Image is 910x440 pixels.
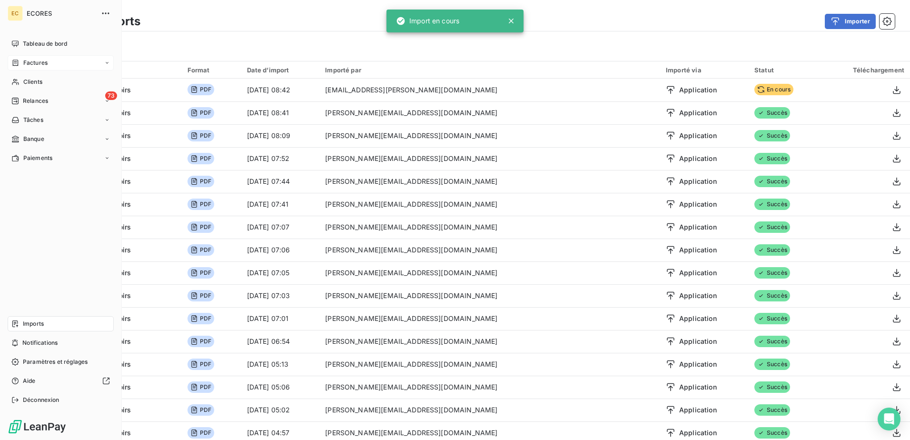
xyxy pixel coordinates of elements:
span: PDF [188,221,214,233]
span: Paiements [23,154,52,162]
span: Tâches [23,116,43,124]
button: Importer [825,14,876,29]
td: [PERSON_NAME][EMAIL_ADDRESS][DOMAIN_NAME] [319,330,660,353]
td: [DATE] 07:52 [241,147,320,170]
span: PDF [188,84,214,95]
span: Succès [754,313,790,324]
span: Succès [754,153,790,164]
td: [PERSON_NAME][EMAIL_ADDRESS][DOMAIN_NAME] [319,399,660,421]
span: PDF [188,176,214,187]
span: Paramètres et réglages [23,358,88,366]
td: [PERSON_NAME][EMAIL_ADDRESS][DOMAIN_NAME] [319,239,660,261]
span: PDF [188,130,214,141]
span: Succès [754,221,790,233]
div: Open Intercom Messenger [878,408,900,430]
span: Application [679,200,717,209]
span: PDF [188,290,214,301]
span: PDF [188,267,214,279]
span: Succès [754,107,790,119]
span: Tableau de bord [23,40,67,48]
td: [PERSON_NAME][EMAIL_ADDRESS][DOMAIN_NAME] [319,261,660,284]
span: Application [679,154,717,163]
span: PDF [188,313,214,324]
td: [DATE] 07:41 [241,193,320,216]
span: PDF [188,244,214,256]
td: [DATE] 07:07 [241,216,320,239]
span: Imports [23,320,44,328]
td: [DATE] 05:02 [241,399,320,421]
span: Application [679,428,717,438]
td: [DATE] 06:54 [241,330,320,353]
span: PDF [188,381,214,393]
div: EC [8,6,23,21]
td: [PERSON_NAME][EMAIL_ADDRESS][DOMAIN_NAME] [319,307,660,330]
td: [PERSON_NAME][EMAIL_ADDRESS][DOMAIN_NAME] [319,124,660,147]
span: Succès [754,381,790,393]
td: [PERSON_NAME][EMAIL_ADDRESS][DOMAIN_NAME] [319,376,660,399]
span: PDF [188,427,214,439]
span: Application [679,291,717,300]
span: Application [679,360,717,369]
td: [DATE] 08:41 [241,101,320,124]
span: PDF [188,153,214,164]
td: [DATE] 07:01 [241,307,320,330]
td: [PERSON_NAME][EMAIL_ADDRESS][DOMAIN_NAME] [319,216,660,239]
span: Banque [23,135,44,143]
span: Succès [754,336,790,347]
div: Date d’import [247,66,314,74]
span: Application [679,314,717,323]
span: PDF [188,107,214,119]
span: Application [679,177,717,186]
span: Application [679,108,717,118]
span: Relances [23,97,48,105]
span: Succès [754,267,790,279]
td: [PERSON_NAME][EMAIL_ADDRESS][DOMAIN_NAME] [319,284,660,307]
span: Succès [754,404,790,416]
span: Application [679,405,717,415]
span: Succès [754,176,790,187]
td: [PERSON_NAME][EMAIL_ADDRESS][DOMAIN_NAME] [319,170,660,193]
span: PDF [188,359,214,370]
span: En cours [754,84,793,95]
span: Application [679,382,717,392]
div: Statut [754,66,815,74]
span: Factures [23,59,48,67]
span: Succès [754,130,790,141]
span: Succès [754,199,790,210]
td: [PERSON_NAME][EMAIL_ADDRESS][DOMAIN_NAME] [319,101,660,124]
td: [PERSON_NAME][EMAIL_ADDRESS][DOMAIN_NAME] [319,193,660,216]
img: Logo LeanPay [8,419,67,434]
span: Succès [754,427,790,439]
span: Aide [23,377,36,385]
span: Succès [754,244,790,256]
td: [DATE] 08:09 [241,124,320,147]
div: Import en cours [396,12,459,30]
div: Importé par [325,66,654,74]
span: PDF [188,336,214,347]
span: PDF [188,404,214,416]
span: PDF [188,199,214,210]
span: Application [679,268,717,278]
div: Format [188,66,236,74]
td: [DATE] 07:06 [241,239,320,261]
td: [DATE] 08:42 [241,79,320,101]
td: [EMAIL_ADDRESS][PERSON_NAME][DOMAIN_NAME] [319,79,660,101]
a: Aide [8,373,114,389]
td: [DATE] 07:44 [241,170,320,193]
td: [PERSON_NAME][EMAIL_ADDRESS][DOMAIN_NAME] [319,147,660,170]
span: Succès [754,290,790,301]
span: Succès [754,359,790,370]
span: 73 [105,91,117,100]
div: Téléchargement [826,66,904,74]
div: Importé via [666,66,743,74]
span: Application [679,245,717,255]
span: Application [679,131,717,140]
span: Notifications [22,339,58,347]
td: [PERSON_NAME][EMAIL_ADDRESS][DOMAIN_NAME] [319,353,660,376]
td: [DATE] 07:03 [241,284,320,307]
td: [DATE] 05:06 [241,376,320,399]
span: ECORES [27,10,95,17]
span: Clients [23,78,42,86]
span: Déconnexion [23,396,59,404]
td: [DATE] 05:13 [241,353,320,376]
